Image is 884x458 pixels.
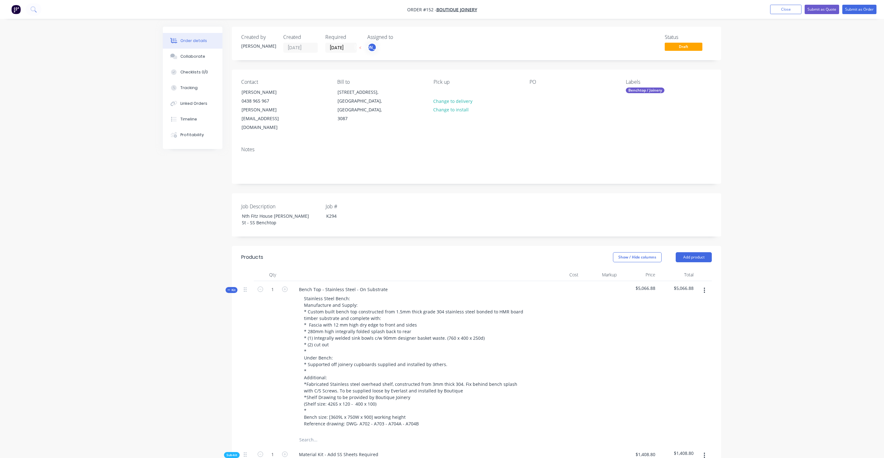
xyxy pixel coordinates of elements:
[665,43,702,51] span: Draft
[299,434,424,446] input: Search...
[283,34,318,40] div: Created
[236,88,299,132] div: [PERSON_NAME]0438 965 967[PERSON_NAME][EMAIL_ADDRESS][DOMAIN_NAME]
[626,79,712,85] div: Labels
[660,285,694,291] span: $5,066.88
[770,5,801,14] button: Close
[163,33,222,49] button: Order details
[430,105,472,114] button: Change to install
[325,34,360,40] div: Required
[11,5,21,14] img: Factory
[237,211,315,227] div: Nth Fitz House [PERSON_NAME] St - SS Benchtop
[227,288,236,292] span: Kit
[163,127,222,143] button: Profitability
[338,88,390,97] div: [STREET_ADDRESS],
[530,79,615,85] div: PO
[326,203,404,210] label: Job #
[367,34,430,40] div: Assigned to
[665,34,712,40] div: Status
[299,294,530,428] div: Stainless Steel Bench: Manufacture and Supply: * Custom built bench top constructed from 1.5mm th...
[254,269,291,281] div: Qty
[163,111,222,127] button: Timeline
[842,5,876,14] button: Submit as Order
[242,88,294,97] div: [PERSON_NAME]
[241,79,327,85] div: Contact
[241,253,263,261] div: Products
[180,85,198,91] div: Tracking
[241,203,320,210] label: Job Description
[321,211,400,221] div: K294
[581,269,620,281] div: Markup
[407,7,436,13] span: Order #152 -
[180,101,207,106] div: Linked Orders
[180,116,197,122] div: Timeline
[226,287,237,293] button: Kit
[163,64,222,80] button: Checklists 0/0
[676,252,712,262] button: Add product
[180,54,205,59] div: Collaborate
[226,453,237,457] span: Sub-kit
[337,79,423,85] div: Bill to
[805,5,839,14] button: Submit as Quote
[658,269,696,281] div: Total
[242,97,294,105] div: 0438 965 967
[241,146,712,152] div: Notes
[626,88,664,93] div: Benchtop / Joinery
[436,7,477,13] a: Boutique Joinery
[619,269,658,281] div: Price
[180,69,208,75] div: Checklists 0/0
[338,97,390,123] div: [GEOGRAPHIC_DATA], [GEOGRAPHIC_DATA], 3087
[434,79,519,85] div: Pick up
[163,96,222,111] button: Linked Orders
[622,451,655,458] span: $1,408.80
[163,49,222,64] button: Collaborate
[294,285,393,294] div: Bench Top - Stainless Steel - On Substrate
[660,450,694,456] span: $1,408.80
[180,38,207,44] div: Order details
[241,43,276,49] div: [PERSON_NAME]
[180,132,204,138] div: Profitability
[542,269,581,281] div: Cost
[332,88,395,123] div: [STREET_ADDRESS],[GEOGRAPHIC_DATA], [GEOGRAPHIC_DATA], 3087
[367,43,377,52] button: [PERSON_NAME]
[242,105,294,132] div: [PERSON_NAME][EMAIL_ADDRESS][DOMAIN_NAME]
[241,34,276,40] div: Created by
[613,252,662,262] button: Show / Hide columns
[430,97,476,105] button: Change to delivery
[163,80,222,96] button: Tracking
[622,285,655,291] span: $5,066.88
